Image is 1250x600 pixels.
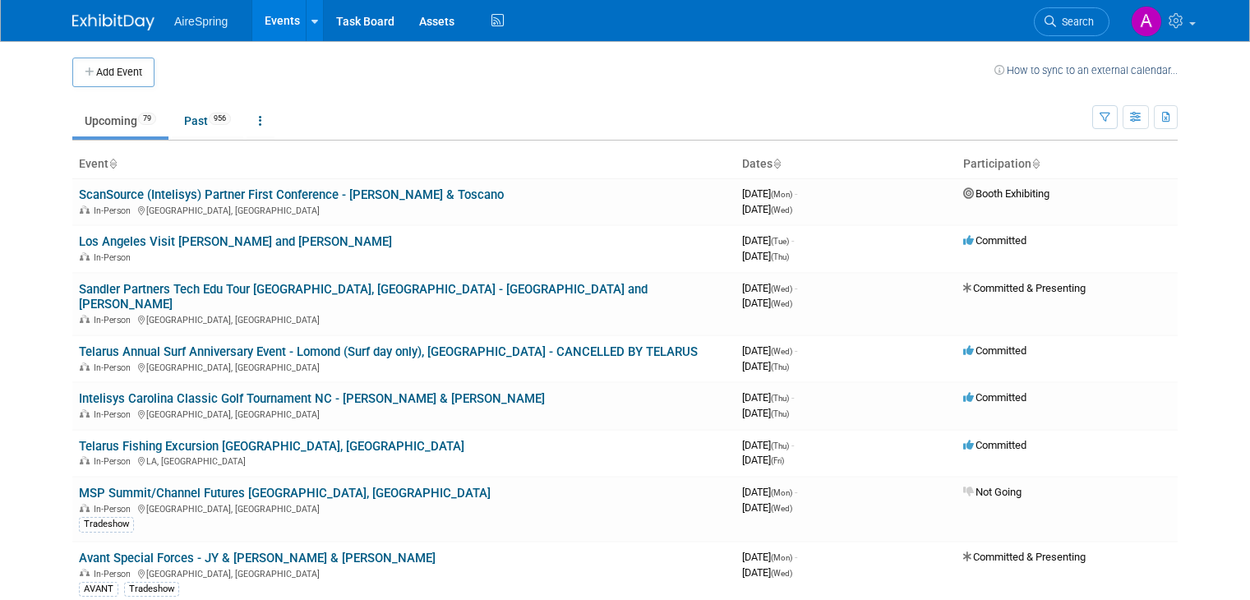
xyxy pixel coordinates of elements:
span: Committed [963,344,1026,357]
div: [GEOGRAPHIC_DATA], [GEOGRAPHIC_DATA] [79,407,729,420]
span: (Wed) [771,347,792,356]
a: Sort by Event Name [108,157,117,170]
span: [DATE] [742,454,784,466]
span: (Mon) [771,190,792,199]
th: Dates [736,150,957,178]
span: (Thu) [771,394,789,403]
span: (Wed) [771,569,792,578]
span: (Thu) [771,409,789,418]
a: Past956 [172,105,243,136]
div: [GEOGRAPHIC_DATA], [GEOGRAPHIC_DATA] [79,312,729,325]
div: [GEOGRAPHIC_DATA], [GEOGRAPHIC_DATA] [79,566,729,579]
span: In-Person [94,409,136,420]
img: In-Person Event [80,315,90,323]
span: (Thu) [771,362,789,372]
a: Los Angeles Visit [PERSON_NAME] and [PERSON_NAME] [79,234,392,249]
span: In-Person [94,504,136,515]
span: (Wed) [771,299,792,308]
span: [DATE] [742,407,789,419]
span: In-Person [94,205,136,216]
span: (Mon) [771,488,792,497]
span: - [791,439,794,451]
span: - [795,551,797,563]
span: [DATE] [742,297,792,309]
span: [DATE] [742,282,797,294]
a: Avant Special Forces - JY & [PERSON_NAME] & [PERSON_NAME] [79,551,436,565]
div: Tradeshow [124,582,179,597]
span: (Wed) [771,284,792,293]
div: [GEOGRAPHIC_DATA], [GEOGRAPHIC_DATA] [79,501,729,515]
span: [DATE] [742,439,794,451]
span: (Fri) [771,456,784,465]
div: Tradeshow [79,517,134,532]
span: [DATE] [742,344,797,357]
a: Intelisys Carolina Classic Golf Tournament NC - [PERSON_NAME] & [PERSON_NAME] [79,391,545,406]
span: (Wed) [771,504,792,513]
a: Telarus Fishing Excursion [GEOGRAPHIC_DATA], [GEOGRAPHIC_DATA] [79,439,464,454]
span: Committed [963,391,1026,404]
button: Add Event [72,58,155,87]
span: In-Person [94,362,136,373]
div: AVANT [79,582,118,597]
span: Not Going [963,486,1022,498]
span: [DATE] [742,391,794,404]
a: Sort by Participation Type [1031,157,1040,170]
span: Committed [963,439,1026,451]
span: (Wed) [771,205,792,215]
span: [DATE] [742,486,797,498]
a: How to sync to an external calendar... [994,64,1178,76]
div: [GEOGRAPHIC_DATA], [GEOGRAPHIC_DATA] [79,360,729,373]
img: In-Person Event [80,504,90,512]
th: Participation [957,150,1178,178]
img: In-Person Event [80,362,90,371]
img: In-Person Event [80,409,90,418]
img: ExhibitDay [72,14,155,30]
th: Event [72,150,736,178]
span: AireSpring [174,15,228,28]
span: [DATE] [742,566,792,579]
span: - [795,282,797,294]
span: - [791,391,794,404]
span: Committed & Presenting [963,282,1086,294]
span: [DATE] [742,187,797,200]
img: In-Person Event [80,205,90,214]
span: (Thu) [771,441,789,450]
a: Sort by Start Date [773,157,781,170]
span: - [795,344,797,357]
a: MSP Summit/Channel Futures [GEOGRAPHIC_DATA], [GEOGRAPHIC_DATA] [79,486,491,501]
span: (Tue) [771,237,789,246]
span: - [791,234,794,247]
span: Committed & Presenting [963,551,1086,563]
img: In-Person Event [80,252,90,261]
span: [DATE] [742,250,789,262]
a: Sandler Partners Tech Edu Tour [GEOGRAPHIC_DATA], [GEOGRAPHIC_DATA] - [GEOGRAPHIC_DATA] and [PERS... [79,282,648,312]
span: In-Person [94,456,136,467]
span: In-Person [94,569,136,579]
span: Search [1056,16,1094,28]
span: [DATE] [742,501,792,514]
span: [DATE] [742,551,797,563]
span: [DATE] [742,203,792,215]
a: Upcoming79 [72,105,168,136]
span: 956 [209,113,231,125]
img: Angie Handal [1131,6,1162,37]
span: [DATE] [742,234,794,247]
span: Booth Exhibiting [963,187,1049,200]
span: In-Person [94,315,136,325]
img: In-Person Event [80,456,90,464]
span: 79 [138,113,156,125]
a: ScanSource (Intelisys) Partner First Conference - [PERSON_NAME] & Toscano [79,187,504,202]
a: Search [1034,7,1109,36]
div: [GEOGRAPHIC_DATA], [GEOGRAPHIC_DATA] [79,203,729,216]
span: - [795,486,797,498]
span: Committed [963,234,1026,247]
div: LA, [GEOGRAPHIC_DATA] [79,454,729,467]
span: [DATE] [742,360,789,372]
span: (Mon) [771,553,792,562]
span: (Thu) [771,252,789,261]
span: - [795,187,797,200]
img: In-Person Event [80,569,90,577]
a: Telarus Annual Surf Anniversary Event - Lomond (Surf day only), [GEOGRAPHIC_DATA] - CANCELLED BY ... [79,344,698,359]
span: In-Person [94,252,136,263]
